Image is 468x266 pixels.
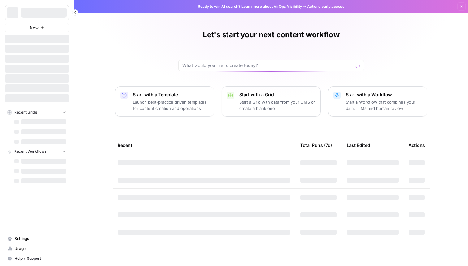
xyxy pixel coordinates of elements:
button: Start with a GridStart a Grid with data from your CMS or create a blank one [222,86,321,117]
p: Launch best-practice driven templates for content creation and operations [133,99,209,111]
span: New [30,25,39,31]
span: Help + Support [15,256,66,261]
button: Recent Workflows [5,147,69,156]
a: Learn more [241,4,262,9]
p: Start with a Grid [239,92,315,98]
p: Start a Grid with data from your CMS or create a blank one [239,99,315,111]
div: Total Runs (7d) [300,137,332,154]
div: Last Edited [347,137,370,154]
button: Start with a TemplateLaunch best-practice driven templates for content creation and operations [115,86,214,117]
span: Settings [15,236,66,241]
span: Ready to win AI search? about AirOps Visibility [198,4,302,9]
p: Start with a Workflow [346,92,422,98]
button: New [5,23,69,32]
span: Recent Workflows [14,149,46,154]
div: Recent [118,137,290,154]
span: Actions early access [307,4,344,9]
button: Start with a WorkflowStart a Workflow that combines your data, LLMs and human review [328,86,427,117]
input: What would you like to create today? [182,62,353,69]
p: Start a Workflow that combines your data, LLMs and human review [346,99,422,111]
button: Recent Grids [5,108,69,117]
span: Usage [15,246,66,251]
button: Help + Support [5,254,69,264]
a: Settings [5,234,69,244]
a: Usage [5,244,69,254]
span: Recent Grids [14,110,37,115]
h1: Let's start your next content workflow [203,30,340,40]
p: Start with a Template [133,92,209,98]
div: Actions [409,137,425,154]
